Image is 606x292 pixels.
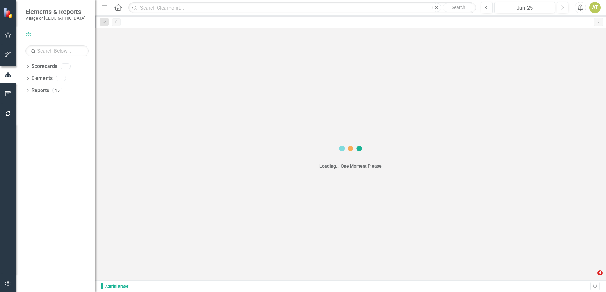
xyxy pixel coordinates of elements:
[443,3,474,12] button: Search
[25,16,86,21] small: Village of [GEOGRAPHIC_DATA]
[101,283,131,289] span: Administrator
[3,7,14,18] img: ClearPoint Strategy
[31,87,49,94] a: Reports
[31,75,53,82] a: Elements
[52,88,62,93] div: 15
[452,5,465,10] span: Search
[25,45,89,56] input: Search Below...
[31,63,57,70] a: Scorecards
[589,2,601,13] button: AT
[319,163,382,169] div: Loading... One Moment Please
[25,8,86,16] span: Elements & Reports
[584,270,600,286] iframe: Intercom live chat
[497,4,553,12] div: Jun-25
[597,270,603,275] span: 4
[494,2,555,13] button: Jun-25
[128,2,476,13] input: Search ClearPoint...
